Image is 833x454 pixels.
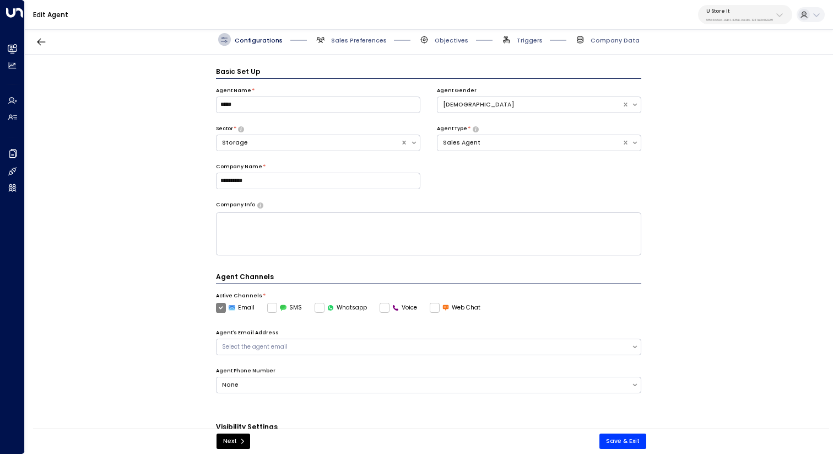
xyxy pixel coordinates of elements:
[698,5,792,24] button: U Store It58c4b32c-92b1-4356-be9b-1247e2c02228
[216,422,642,434] h3: Visibility Settings
[217,434,250,449] button: Next
[238,126,244,132] button: Select whether your copilot will handle inquiries directly from leads or from brokers representin...
[706,8,773,14] p: U Store It
[216,163,262,171] label: Company Name
[216,125,233,133] label: Sector
[216,201,255,209] label: Company Info
[473,126,479,132] button: Select whether your copilot will handle inquiries directly from leads or from brokers representin...
[331,36,387,45] span: Sales Preferences
[443,138,616,147] div: Sales Agent
[235,36,283,45] span: Configurations
[222,138,396,147] div: Storage
[222,381,626,389] div: None
[216,303,255,313] label: Email
[599,434,646,449] button: Save & Exit
[437,87,477,95] label: Agent Gender
[267,303,302,313] label: SMS
[430,303,481,313] label: Web Chat
[437,125,467,133] label: Agent Type
[216,292,262,300] label: Active Channels
[443,100,616,109] div: [DEMOGRAPHIC_DATA]
[216,67,642,79] h3: Basic Set Up
[591,36,640,45] span: Company Data
[216,87,251,95] label: Agent Name
[435,36,468,45] span: Objectives
[380,303,418,313] label: Voice
[216,329,279,337] label: Agent's Email Address
[33,10,68,19] a: Edit Agent
[222,343,626,351] div: Select the agent email
[706,18,773,22] p: 58c4b32c-92b1-4356-be9b-1247e2c02228
[216,272,642,284] h4: Agent Channels
[216,367,275,375] label: Agent Phone Number
[517,36,543,45] span: Triggers
[257,202,263,208] button: Provide a brief overview of your company, including your industry, products or services, and any ...
[315,303,367,313] label: Whatsapp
